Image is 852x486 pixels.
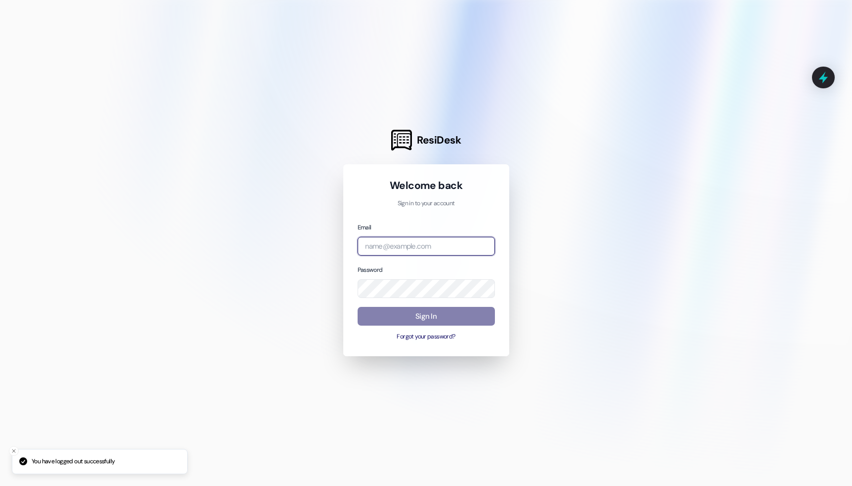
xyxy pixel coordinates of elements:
[417,133,461,147] span: ResiDesk
[358,179,495,192] h1: Welcome back
[9,446,19,456] button: Close toast
[358,333,495,341] button: Forgot your password?
[358,237,495,256] input: name@example.com
[358,224,371,231] label: Email
[391,130,412,150] img: ResiDesk Logo
[358,307,495,326] button: Sign In
[358,266,383,274] label: Password
[32,457,115,466] p: You have logged out successfully
[358,199,495,208] p: Sign in to your account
